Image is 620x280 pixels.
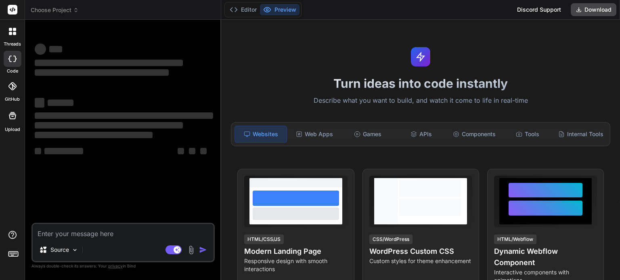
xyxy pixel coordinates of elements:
[35,148,41,154] span: ‌
[178,148,184,154] span: ‌
[199,246,207,254] img: icon
[186,245,196,255] img: attachment
[7,68,18,75] label: code
[369,234,413,244] div: CSS/WordPress
[44,148,83,154] span: ‌
[35,98,44,108] span: ‌
[289,126,340,143] div: Web Apps
[50,246,69,254] p: Source
[235,126,287,143] div: Websites
[49,46,62,52] span: ‌
[35,132,153,138] span: ‌
[35,60,183,66] span: ‌
[244,246,347,257] h4: Modern Landing Page
[200,148,207,154] span: ‌
[4,41,21,48] label: threads
[108,263,123,268] span: privacy
[448,126,500,143] div: Components
[494,246,597,268] h4: Dynamic Webflow Component
[494,234,536,244] div: HTML/Webflow
[244,257,347,273] p: Responsive design with smooth interactions
[35,69,169,76] span: ‌
[369,246,472,257] h4: WordPress Custom CSS
[189,148,195,154] span: ‌
[512,3,566,16] div: Discord Support
[395,126,447,143] div: APIs
[571,3,616,16] button: Download
[35,44,46,55] span: ‌
[48,100,73,106] span: ‌
[502,126,553,143] div: Tools
[31,262,215,270] p: Always double-check its answers. Your in Bind
[5,96,20,103] label: GitHub
[555,126,607,143] div: Internal Tools
[260,4,300,15] button: Preview
[226,95,615,106] p: Describe what you want to build, and watch it come to life in real-time
[5,126,20,133] label: Upload
[244,234,284,244] div: HTML/CSS/JS
[369,257,472,265] p: Custom styles for theme enhancement
[35,112,213,119] span: ‌
[71,247,78,253] img: Pick Models
[342,126,394,143] div: Games
[31,6,79,14] span: Choose Project
[35,122,183,129] span: ‌
[226,4,260,15] button: Editor
[226,76,615,91] h1: Turn ideas into code instantly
